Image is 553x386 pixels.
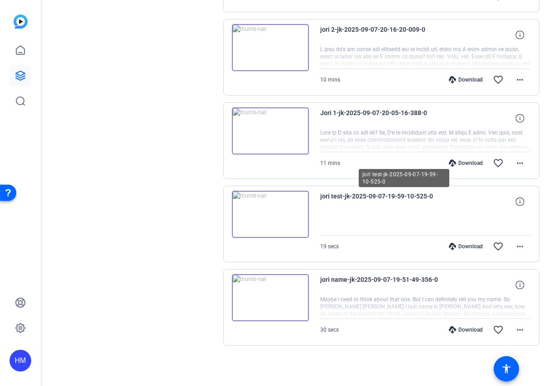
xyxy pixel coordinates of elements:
mat-icon: more_horiz [515,74,525,85]
span: jori 2-jk-2025-09-07-20-16-20-009-0 [320,24,488,46]
img: blue-gradient.svg [14,14,28,29]
div: Download [444,243,487,250]
img: thumb-nail [232,107,309,154]
span: 19 secs [320,243,339,250]
img: thumb-nail [232,274,309,321]
mat-icon: accessibility [501,363,512,374]
span: 30 secs [320,327,339,333]
mat-icon: favorite_border [493,324,504,335]
mat-icon: favorite_border [493,241,504,252]
span: jori test-jk-2025-09-07-19-59-10-525-0 [320,191,488,212]
span: jori name-jk-2025-09-07-19-51-49-356-0 [320,274,488,296]
mat-icon: favorite_border [493,158,504,169]
div: HM [10,350,31,372]
mat-icon: favorite_border [493,74,504,85]
mat-icon: more_horiz [515,324,525,335]
span: 10 mins [320,77,340,83]
div: Download [444,76,487,83]
span: 11 mins [320,160,340,166]
span: Jori 1-jk-2025-09-07-20-05-16-388-0 [320,107,488,129]
mat-icon: more_horiz [515,158,525,169]
mat-icon: more_horiz [515,241,525,252]
img: thumb-nail [232,191,309,238]
img: thumb-nail [232,24,309,71]
div: Download [444,159,487,167]
div: Download [444,326,487,333]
